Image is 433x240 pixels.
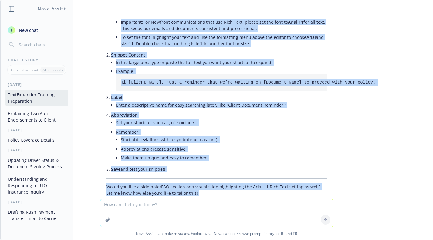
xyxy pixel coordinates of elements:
code: ; [207,138,209,142]
span: case sensitive [157,146,185,152]
li: For Newfront communications that use Rich Text, please set the font to for all text. This keeps o... [121,18,327,33]
span: Arial 11 [288,19,303,25]
p: All accounts [42,67,63,73]
button: Explaining Two Auto Endorsements to Client [5,108,68,125]
div: [DATE] [1,147,73,153]
span: New chat [18,27,38,33]
div: [DATE] [1,127,73,132]
li: Example: [116,67,327,92]
span: 11 [129,41,134,46]
button: TextExpander Training Preparation [5,90,68,106]
li: Set your shortcut, such as . [116,118,327,128]
li: Abbreviations are . [121,145,327,153]
button: Updating Driver Status & Document Signing Process [5,155,68,172]
li: To set the font, highlight your text and use the formatting menu above the editor to choose and s... [121,33,327,48]
span: Important: [121,19,143,25]
button: Policy Coverage Details [5,135,68,145]
a: TR [293,231,297,236]
button: New chat [5,25,68,36]
a: BI [281,231,285,236]
div: [DATE] [1,82,73,87]
span: Abbreviation [111,112,138,118]
p: Would you like a side note/FAQ section or a visual slide highlighting the Arial 11 Rich Text sett... [106,183,327,196]
div: Chat History [1,57,73,63]
li: Start abbreviations with a symbol (such as or ). [121,135,327,145]
button: Drafting Rush Payment Transfer Email to Carrier [5,207,68,223]
span: Nova Assist can make mistakes. Explore what Nova can do: Browse prompt library for and [3,227,430,240]
li: Make them unique and easy to remember. [121,153,327,162]
span: Arial [306,34,316,40]
li: In the large box, type or paste the full text you want your shortcut to expand. [116,58,327,67]
li: Enter a descriptive name for easy searching later, like “Client Document Reminder.” [116,101,327,109]
p: and test your snippet! [111,166,327,172]
input: Search chats [18,40,66,49]
h1: Nova Assist [38,5,66,12]
code: . [214,138,216,142]
button: Understanding and Responding to RTO Insurance Inquiry [5,174,68,197]
span: Label [111,94,122,100]
span: Snippet Content [111,52,145,58]
li: Remember: [116,128,327,163]
span: Save [111,166,120,172]
p: Current account [11,67,38,73]
div: [DATE] [1,199,73,204]
code: Hi [Client Name], just a reminder that we’re waiting on [Document Name] to proceed with your policy. [121,80,376,85]
code: ;clreminder [169,121,197,125]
